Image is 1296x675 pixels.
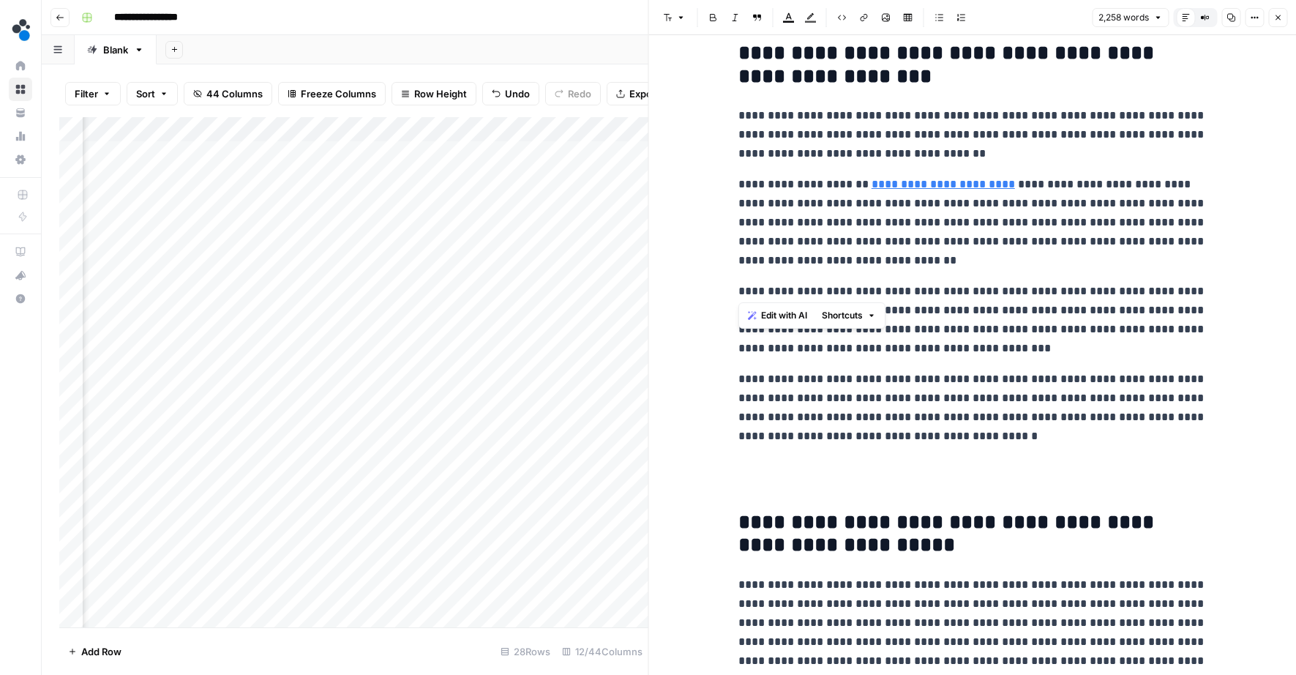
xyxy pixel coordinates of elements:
span: Filter [75,86,98,101]
button: What's new? [9,264,32,287]
span: 2,258 words [1098,11,1149,24]
button: Edit with AI [742,306,813,325]
span: Add Row [81,644,121,659]
span: Export CSV [629,86,681,101]
button: 44 Columns [184,82,272,105]
button: Help + Support [9,287,32,310]
a: AirOps Academy [9,240,32,264]
span: Undo [505,86,530,101]
a: Blank [75,35,157,64]
button: Redo [545,82,601,105]
button: Freeze Columns [278,82,386,105]
div: 12/44 Columns [556,640,648,663]
span: Row Height [414,86,467,101]
span: 44 Columns [206,86,263,101]
span: Redo [568,86,591,101]
a: Usage [9,124,32,148]
button: Workspace: spot.ai [9,12,32,48]
a: Home [9,54,32,78]
div: Blank [103,42,128,57]
button: Sort [127,82,178,105]
button: Shortcuts [816,306,882,325]
button: Add Row [59,640,130,663]
div: What's new? [10,264,31,286]
a: Your Data [9,101,32,124]
a: Settings [9,148,32,171]
span: Shortcuts [822,309,863,322]
button: Filter [65,82,121,105]
button: 2,258 words [1092,8,1169,27]
div: 28 Rows [495,640,556,663]
span: Sort [136,86,155,101]
button: Undo [482,82,539,105]
button: Row Height [392,82,476,105]
a: Browse [9,78,32,101]
button: Export CSV [607,82,691,105]
span: Freeze Columns [301,86,376,101]
span: Edit with AI [761,309,807,322]
img: spot.ai Logo [9,17,35,43]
